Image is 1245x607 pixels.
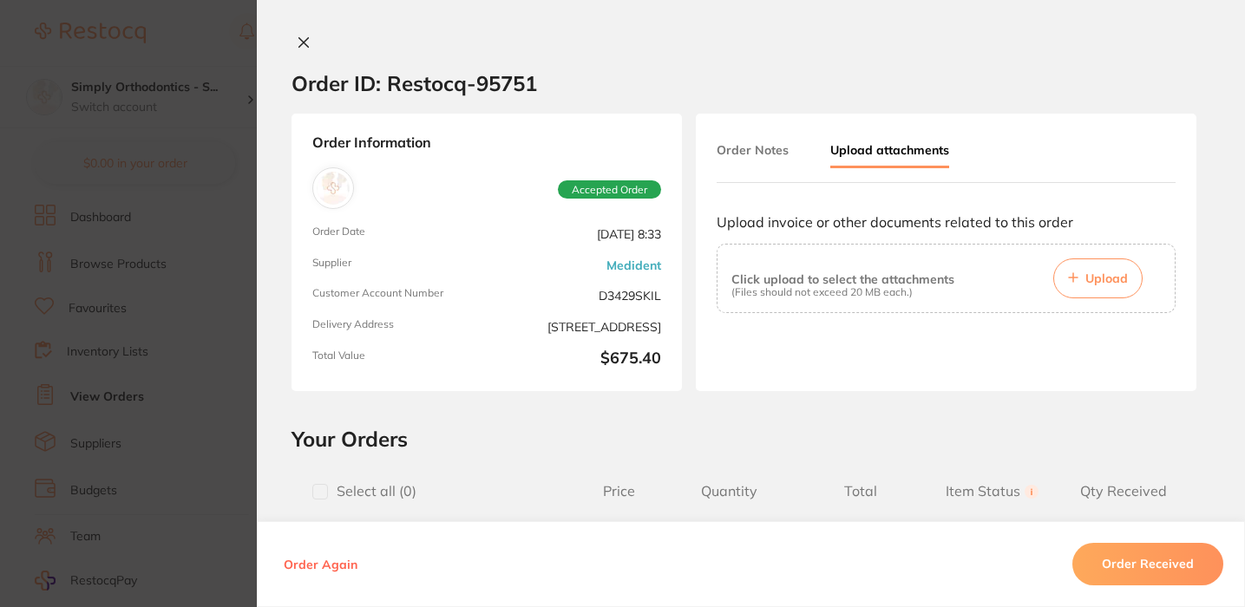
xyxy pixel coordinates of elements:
span: Select all ( 0 ) [328,483,416,499]
img: Medident [317,172,350,205]
button: Order Notes [717,134,789,166]
span: [DATE] 8:33 [494,225,661,243]
button: Upload [1053,258,1143,298]
span: Qty Received [1058,483,1189,499]
span: Delivery Address [312,318,480,336]
span: Quantity [663,483,795,499]
span: Upload [1085,271,1128,286]
span: Accepted Order [558,180,661,199]
strong: Order Information [312,134,661,153]
span: Customer Account Number [312,287,480,304]
h2: Your Orders [292,426,1210,452]
span: Price [575,483,663,499]
span: D3429SKIL [494,287,661,304]
span: Order Date [312,225,480,243]
span: Supplier [312,257,480,274]
p: (Files should not exceed 20 MB each.) [731,286,954,298]
a: Medident [606,258,661,272]
button: Order Received [1072,544,1223,585]
span: Total Value [312,349,480,370]
p: Upload invoice or other documents related to this order [717,214,1176,230]
b: $675.40 [494,349,661,370]
button: Order Again [278,557,363,572]
h2: Order ID: Restocq- 95751 [292,70,537,96]
span: [STREET_ADDRESS] [494,318,661,336]
span: Item Status [927,483,1058,499]
span: Total [795,483,927,499]
p: Click upload to select the attachments [731,272,954,286]
button: Upload attachments [830,134,949,168]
